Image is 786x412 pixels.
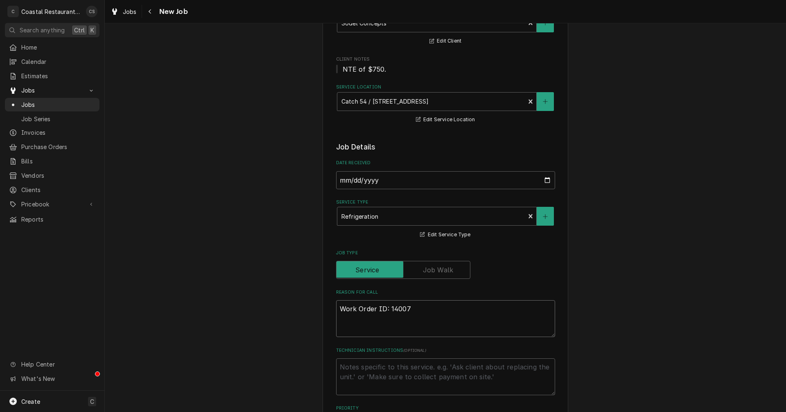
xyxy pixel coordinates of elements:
button: Create New Service [537,207,554,226]
a: Vendors [5,169,99,182]
div: Coastal Restaurant Repair's Avatar [7,6,19,17]
button: Search anythingCtrlK [5,23,99,37]
a: Go to Help Center [5,358,99,371]
a: Home [5,41,99,54]
span: Reports [21,215,95,224]
span: Vendors [21,171,95,180]
label: Technician Instructions [336,347,555,354]
span: Bills [21,157,95,165]
span: Home [21,43,95,52]
a: Jobs [5,98,99,111]
a: Estimates [5,69,99,83]
span: Jobs [123,7,137,16]
span: Ctrl [74,26,85,34]
span: C [90,397,94,406]
span: NTE of $750. [343,65,386,73]
span: ( optional ) [403,348,426,353]
div: Date Received [336,160,555,189]
label: Priority [336,405,555,412]
span: Client Notes [336,56,555,63]
input: yyyy-mm-dd [336,171,555,189]
div: Client [336,6,555,46]
textarea: Work Order ID: 14007 [336,300,555,337]
a: Purchase Orders [5,140,99,154]
a: Reports [5,213,99,226]
a: Calendar [5,55,99,68]
label: Service Type [336,199,555,206]
span: Help Center [21,360,95,369]
span: Invoices [21,128,95,137]
span: Pricebook [21,200,83,208]
div: Client Notes [336,56,555,74]
span: Purchase Orders [21,143,95,151]
span: Create [21,398,40,405]
legend: Job Details [336,142,555,152]
button: Create New Location [537,92,554,111]
label: Job Type [336,250,555,256]
label: Service Location [336,84,555,91]
button: Edit Service Location [415,115,477,125]
span: Job Series [21,115,95,123]
span: Client Notes [336,64,555,74]
div: CS [86,6,97,17]
span: Jobs [21,100,95,109]
div: Service Location [336,84,555,125]
span: What's New [21,374,95,383]
span: Clients [21,186,95,194]
div: Service Type [336,199,555,240]
button: Edit Client [428,36,463,46]
div: Chris Sockriter's Avatar [86,6,97,17]
a: Invoices [5,126,99,139]
a: Go to What's New [5,372,99,385]
span: Calendar [21,57,95,66]
div: Reason For Call [336,289,555,337]
span: New Job [157,6,188,17]
button: Edit Service Type [419,230,472,240]
span: Search anything [20,26,65,34]
label: Reason For Call [336,289,555,296]
button: Navigate back [144,5,157,18]
span: K [90,26,94,34]
span: Estimates [21,72,95,80]
a: Jobs [107,5,140,18]
svg: Create New Service [543,214,548,220]
div: Job Type [336,250,555,279]
a: Clients [5,183,99,197]
a: Job Series [5,112,99,126]
span: Jobs [21,86,83,95]
a: Go to Jobs [5,84,99,97]
div: Coastal Restaurant Repair [21,7,81,16]
label: Date Received [336,160,555,166]
div: Technician Instructions [336,347,555,395]
a: Bills [5,154,99,168]
div: C [7,6,19,17]
svg: Create New Location [543,99,548,104]
a: Go to Pricebook [5,197,99,211]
